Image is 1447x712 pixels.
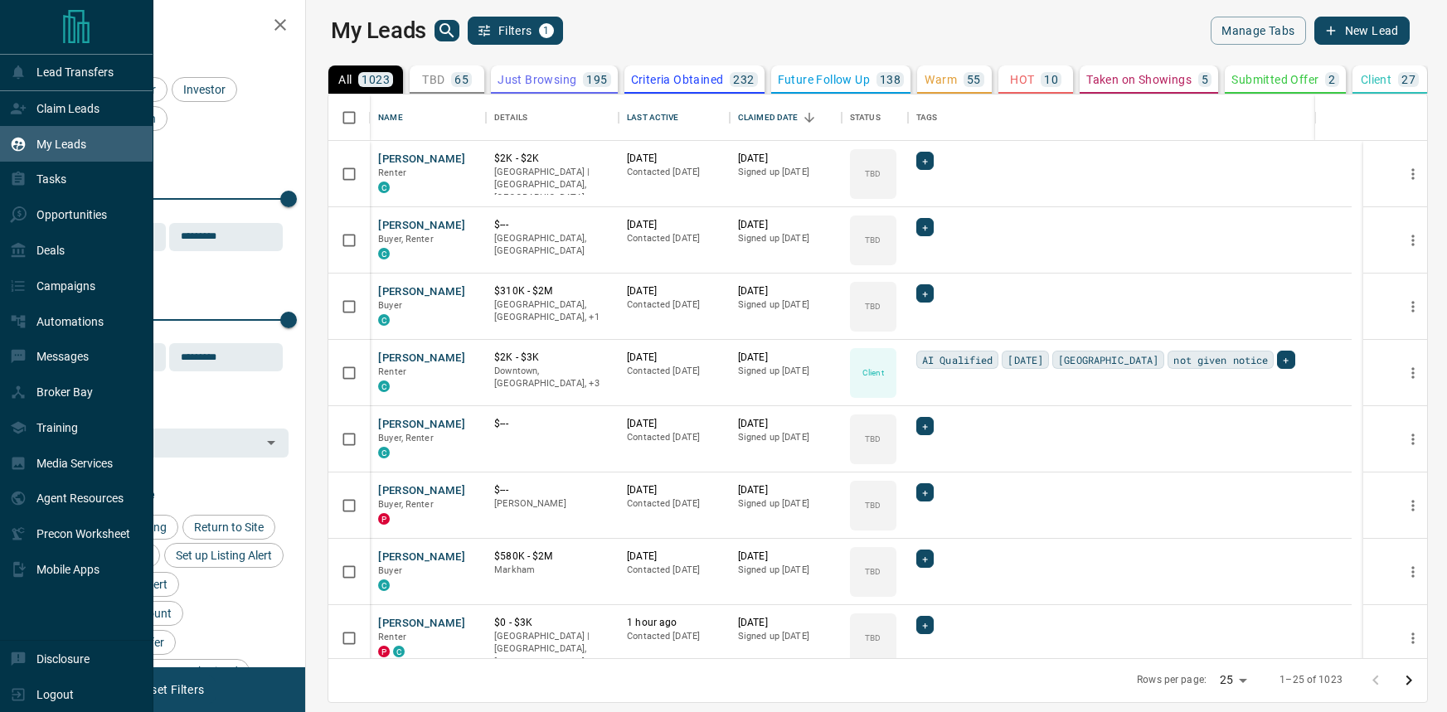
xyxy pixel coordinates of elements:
[1279,673,1343,687] p: 1–25 of 1023
[738,152,833,166] p: [DATE]
[967,74,981,85] p: 55
[378,499,434,510] span: Buyer, Renter
[362,74,390,85] p: 1023
[850,94,881,141] div: Status
[738,166,833,179] p: Signed up [DATE]
[738,218,833,232] p: [DATE]
[378,417,465,433] button: [PERSON_NAME]
[738,630,833,643] p: Signed up [DATE]
[486,94,619,141] div: Details
[378,152,465,167] button: [PERSON_NAME]
[738,94,799,141] div: Claimed Date
[738,365,833,378] p: Signed up [DATE]
[378,616,465,632] button: [PERSON_NAME]
[177,83,231,96] span: Investor
[164,543,284,568] div: Set up Listing Alert
[738,483,833,497] p: [DATE]
[925,74,957,85] p: Warm
[922,550,928,567] span: +
[393,646,405,657] div: condos.ca
[1211,17,1305,45] button: Manage Tabs
[627,365,721,378] p: Contacted [DATE]
[378,314,390,326] div: condos.ca
[586,74,607,85] p: 195
[182,515,275,540] div: Return to Site
[631,74,724,85] p: Criteria Obtained
[498,74,576,85] p: Just Browsing
[53,17,289,36] h2: Filters
[1401,294,1425,319] button: more
[468,17,563,45] button: Filters1
[627,550,721,564] p: [DATE]
[842,94,908,141] div: Status
[494,497,610,511] p: [PERSON_NAME]
[422,74,444,85] p: TBD
[378,632,406,642] span: Renter
[378,182,390,193] div: condos.ca
[378,248,390,259] div: condos.ca
[494,166,610,205] p: [GEOGRAPHIC_DATA] | [GEOGRAPHIC_DATA], [GEOGRAPHIC_DATA]
[627,483,721,497] p: [DATE]
[170,549,278,562] span: Set up Listing Alert
[1213,668,1253,692] div: 25
[1231,74,1318,85] p: Submitted Offer
[908,94,1352,141] div: Tags
[494,94,527,141] div: Details
[1401,427,1425,452] button: more
[865,300,881,312] p: TBD
[1277,351,1294,369] div: +
[627,298,721,312] p: Contacted [DATE]
[454,74,469,85] p: 65
[378,218,465,234] button: [PERSON_NAME]
[916,284,934,303] div: +
[627,218,721,232] p: [DATE]
[916,417,934,435] div: +
[627,630,721,643] p: Contacted [DATE]
[865,234,881,246] p: TBD
[865,433,881,445] p: TBD
[738,431,833,444] p: Signed up [DATE]
[1401,74,1415,85] p: 27
[922,418,928,434] span: +
[778,74,870,85] p: Future Follow Up
[738,417,833,431] p: [DATE]
[1010,74,1034,85] p: HOT
[627,564,721,577] p: Contacted [DATE]
[916,616,934,634] div: +
[1392,664,1425,697] button: Go to next page
[627,284,721,298] p: [DATE]
[494,284,610,298] p: $310K - $2M
[378,366,406,377] span: Renter
[627,94,678,141] div: Last Active
[1401,228,1425,253] button: more
[1401,162,1425,186] button: more
[916,152,934,170] div: +
[435,20,459,41] button: search button
[494,232,610,258] p: [GEOGRAPHIC_DATA], [GEOGRAPHIC_DATA]
[738,616,833,630] p: [DATE]
[627,497,721,511] p: Contacted [DATE]
[738,550,833,564] p: [DATE]
[865,499,881,511] p: TBD
[865,565,881,578] p: TBD
[370,94,486,141] div: Name
[378,234,434,245] span: Buyer, Renter
[378,579,390,591] div: condos.ca
[494,483,610,497] p: $---
[1314,17,1410,45] button: New Lead
[862,366,884,379] p: Client
[1058,351,1158,368] span: [GEOGRAPHIC_DATA]
[619,94,730,141] div: Last Active
[260,431,283,454] button: Open
[1044,74,1058,85] p: 10
[738,351,833,365] p: [DATE]
[494,152,610,166] p: $2K - $2K
[916,218,934,236] div: +
[378,284,465,300] button: [PERSON_NAME]
[172,77,237,102] div: Investor
[922,484,928,501] span: +
[1173,351,1268,368] span: not given notice
[378,483,465,499] button: [PERSON_NAME]
[338,74,352,85] p: All
[378,513,390,525] div: property.ca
